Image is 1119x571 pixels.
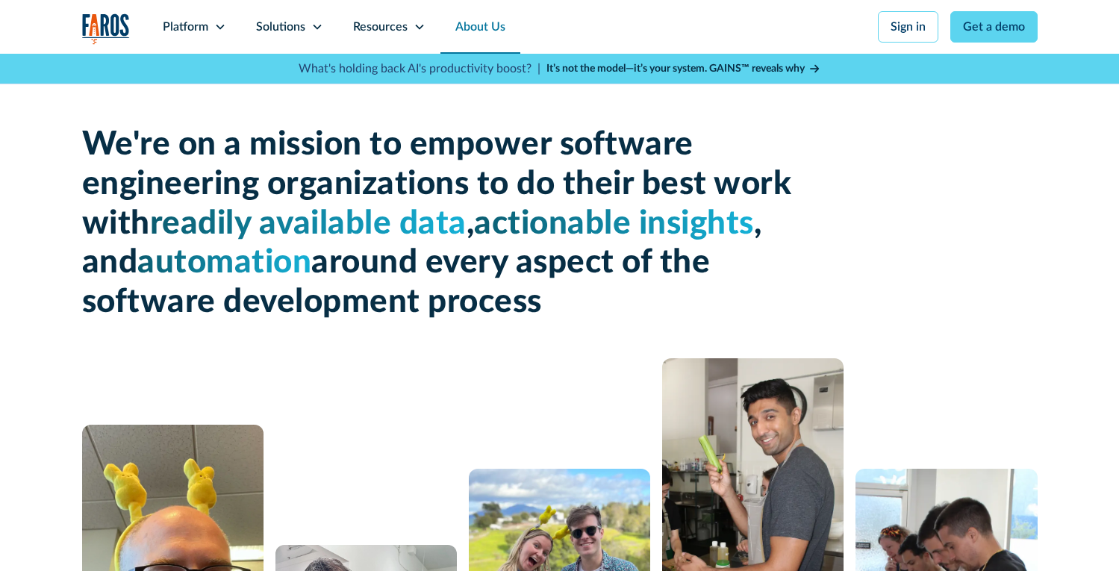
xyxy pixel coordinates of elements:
span: readily available data [150,208,467,240]
a: home [82,13,130,44]
strong: It’s not the model—it’s your system. GAINS™ reveals why [546,63,805,74]
p: What's holding back AI's productivity boost? | [299,60,540,78]
div: Resources [353,18,408,36]
a: It’s not the model—it’s your system. GAINS™ reveals why [546,61,821,77]
h1: We're on a mission to empower software engineering organizations to do their best work with , , a... [82,125,799,322]
span: automation [137,246,311,279]
a: Sign in [878,11,938,43]
div: Solutions [256,18,305,36]
div: Platform [163,18,208,36]
a: Get a demo [950,11,1038,43]
span: actionable insights [474,208,754,240]
img: Logo of the analytics and reporting company Faros. [82,13,130,44]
